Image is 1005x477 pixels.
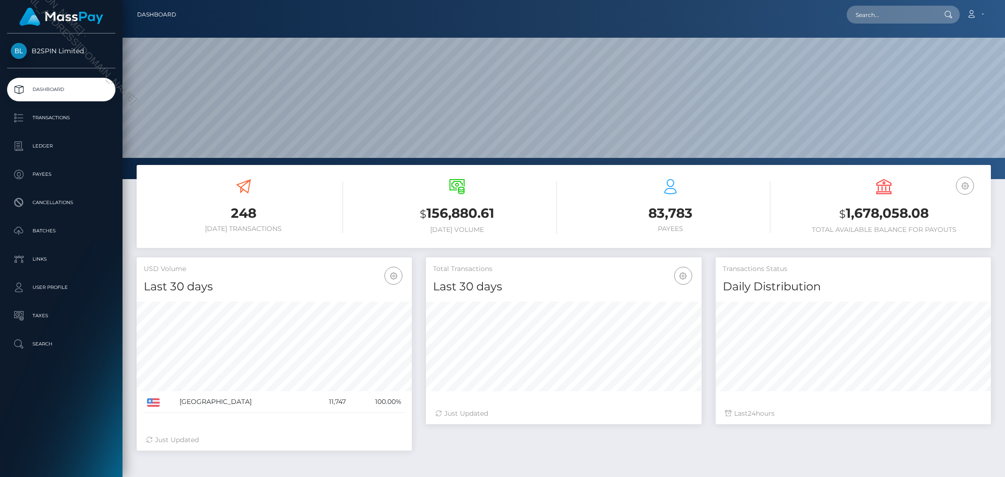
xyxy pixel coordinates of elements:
h5: Total Transactions [433,264,694,274]
a: Search [7,332,115,356]
p: Links [11,252,112,266]
p: Payees [11,167,112,181]
a: Batches [7,219,115,243]
h4: Last 30 days [144,279,405,295]
img: MassPay Logo [19,8,103,26]
p: Search [11,337,112,351]
p: Dashboard [11,82,112,97]
p: Taxes [11,309,112,323]
div: Just Updated [435,409,692,419]
p: Ledger [11,139,112,153]
h6: Total Available Balance for Payouts [784,226,984,234]
td: 100.00% [349,391,405,413]
img: US.png [147,398,160,407]
h4: Daily Distribution [723,279,984,295]
h3: 1,678,058.08 [784,204,984,223]
td: 11,747 [310,391,350,413]
a: Taxes [7,304,115,328]
a: Links [7,247,115,271]
small: $ [839,207,846,221]
h6: [DATE] Transactions [144,225,343,233]
h5: Transactions Status [723,264,984,274]
small: $ [420,207,426,221]
h3: 248 [144,204,343,222]
a: Cancellations [7,191,115,214]
h6: [DATE] Volume [357,226,556,234]
a: Ledger [7,134,115,158]
h3: 156,880.61 [357,204,556,223]
a: Dashboard [137,5,176,25]
span: 24 [748,409,756,418]
h5: USD Volume [144,264,405,274]
td: [GEOGRAPHIC_DATA] [176,391,309,413]
p: Cancellations [11,196,112,210]
span: B2SPIN Limited [7,47,115,55]
p: Transactions [11,111,112,125]
a: Dashboard [7,78,115,101]
a: Transactions [7,106,115,130]
h3: 83,783 [571,204,770,222]
div: Just Updated [146,435,402,445]
a: User Profile [7,276,115,299]
h4: Last 30 days [433,279,694,295]
a: Payees [7,163,115,186]
div: Last hours [725,409,981,419]
p: Batches [11,224,112,238]
p: User Profile [11,280,112,295]
input: Search... [847,6,935,24]
h6: Payees [571,225,770,233]
img: B2SPIN Limited [11,43,27,59]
